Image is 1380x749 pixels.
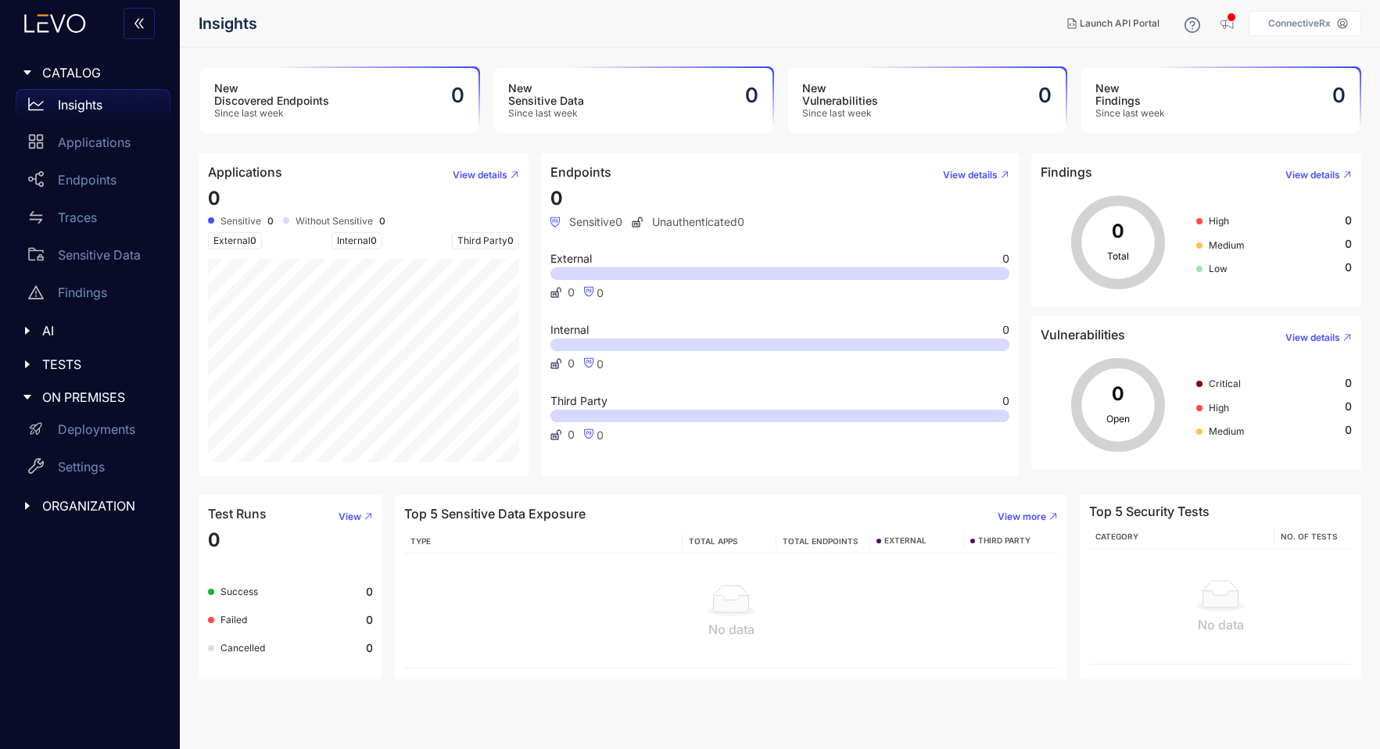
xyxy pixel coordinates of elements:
[1080,18,1160,29] span: Launch API Portal
[1332,84,1346,107] h2: 0
[568,428,575,441] span: 0
[22,500,33,511] span: caret-right
[42,499,158,513] span: ORGANIZATION
[1345,400,1352,413] span: 0
[58,460,105,474] p: Settings
[451,84,464,107] h2: 0
[267,216,274,227] b: 0
[1209,378,1241,389] span: Critical
[1345,377,1352,389] span: 0
[550,165,611,179] h4: Endpoints
[1285,170,1340,181] span: View details
[16,164,170,202] a: Endpoints
[208,507,267,521] h4: Test Runs
[214,108,329,119] span: Since last week
[250,235,256,246] span: 0
[220,586,258,597] span: Success
[326,504,373,529] button: View
[1273,325,1352,350] button: View details
[58,210,97,224] p: Traces
[1055,11,1172,36] button: Launch API Portal
[16,89,170,127] a: Insights
[28,210,44,225] span: swap
[453,170,507,181] span: View details
[943,170,998,181] span: View details
[1209,239,1245,251] span: Medium
[366,586,373,598] b: 0
[220,216,261,227] span: Sensitive
[1209,425,1245,437] span: Medium
[550,396,608,407] span: Third Party
[404,507,586,521] h4: Top 5 Sensitive Data Exposure
[508,108,584,119] span: Since last week
[1095,532,1138,541] span: Category
[550,187,563,210] span: 0
[339,511,361,522] span: View
[9,348,170,381] div: TESTS
[802,82,878,107] h3: New Vulnerabilities
[214,82,329,107] h3: New Discovered Endpoints
[978,536,1031,546] span: THIRD PARTY
[1041,328,1125,342] h4: Vulnerabilities
[507,235,514,246] span: 0
[22,67,33,78] span: caret-right
[133,17,145,31] span: double-left
[58,422,135,436] p: Deployments
[208,529,220,551] span: 0
[1002,324,1009,335] span: 0
[508,82,584,107] h3: New Sensitive Data
[16,414,170,452] a: Deployments
[16,127,170,164] a: Applications
[22,325,33,336] span: caret-right
[1002,253,1009,264] span: 0
[58,135,131,149] p: Applications
[16,277,170,314] a: Findings
[632,216,744,228] span: Unauthenticated 0
[296,216,373,227] span: Without Sensitive
[1345,214,1352,227] span: 0
[22,359,33,370] span: caret-right
[1273,163,1352,188] button: View details
[371,235,377,246] span: 0
[199,15,257,33] span: Insights
[884,536,927,546] span: EXTERNAL
[42,66,158,80] span: CATALOG
[124,8,155,39] button: double-left
[1095,82,1165,107] h3: New Findings
[1209,215,1229,227] span: High
[802,108,878,119] span: Since last week
[597,357,604,371] span: 0
[985,504,1058,529] button: View more
[998,511,1046,522] span: View more
[1002,396,1009,407] span: 0
[1281,532,1338,541] span: No. of Tests
[16,239,170,277] a: Sensitive Data
[332,232,382,249] span: Internal
[597,428,604,442] span: 0
[58,173,116,187] p: Endpoints
[9,381,170,414] div: ON PREMISES
[1285,332,1340,343] span: View details
[452,232,519,249] span: Third Party
[417,622,1046,636] div: No data
[208,165,282,179] h4: Applications
[366,642,373,654] b: 0
[568,357,575,370] span: 0
[1038,84,1052,107] h2: 0
[1095,618,1346,632] div: No data
[689,536,738,546] span: TOTAL APPS
[58,285,107,299] p: Findings
[16,452,170,489] a: Settings
[568,286,575,299] span: 0
[58,98,102,112] p: Insights
[745,84,758,107] h2: 0
[550,324,589,335] span: Internal
[1209,263,1228,274] span: Low
[410,536,431,546] span: TYPE
[1095,108,1165,119] span: Since last week
[58,248,141,262] p: Sensitive Data
[208,232,262,249] span: External
[16,202,170,239] a: Traces
[550,253,592,264] span: External
[9,314,170,347] div: AI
